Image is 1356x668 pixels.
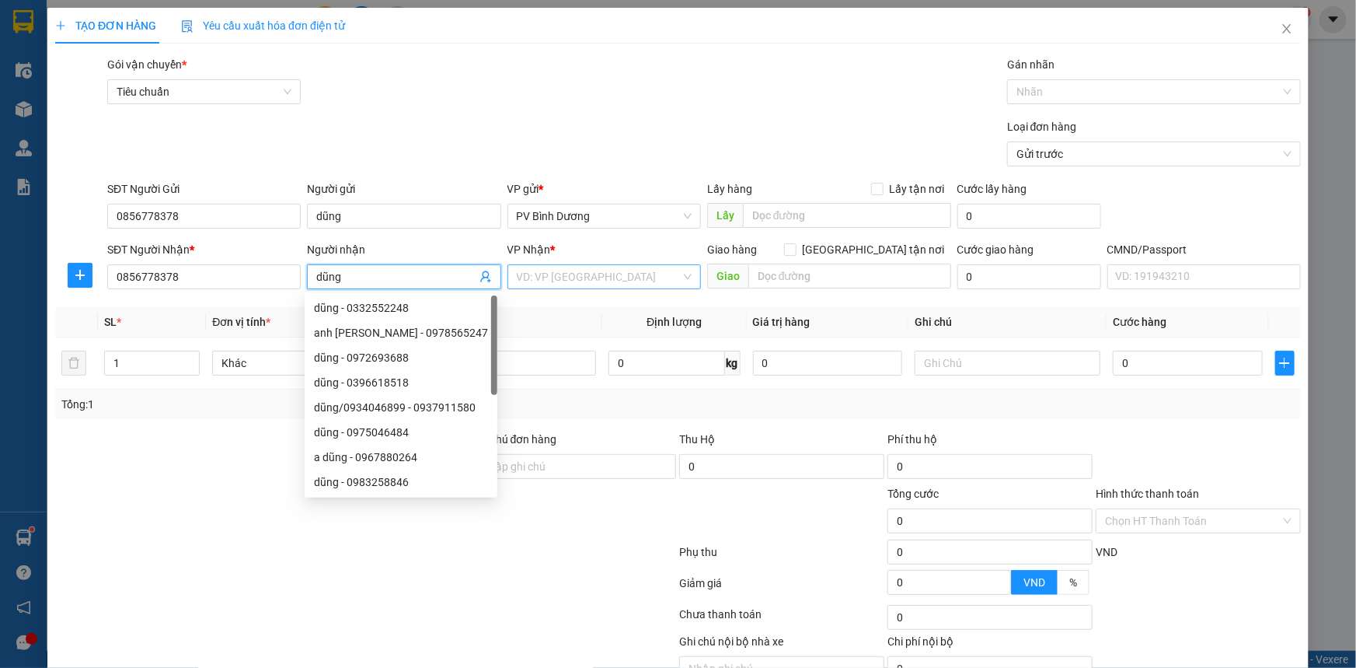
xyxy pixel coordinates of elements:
[1016,142,1292,166] span: Gửi trước
[915,351,1100,376] input: Ghi Chú
[1276,357,1294,369] span: plus
[305,296,497,320] div: dũng - 0332552248
[957,183,1027,195] label: Cước lấy hàng
[678,575,887,602] div: Giảm giá
[314,474,488,491] div: dũng - 0983258846
[479,271,492,283] span: user-add
[68,263,92,288] button: plus
[707,183,752,195] span: Lấy hàng
[107,58,186,71] span: Gói vận chuyển
[887,488,939,500] span: Tổng cước
[117,80,291,103] span: Tiêu chuẩn
[1069,576,1077,589] span: %
[61,396,524,413] div: Tổng: 1
[1281,23,1293,35] span: close
[305,320,497,345] div: anh dũng - 0978565247
[221,351,389,375] span: Khác
[314,374,488,391] div: dũng - 0396618518
[472,454,677,479] input: Ghi chú đơn hàng
[305,420,497,445] div: dũng - 0975046484
[305,345,497,370] div: dũng - 0972693688
[517,205,692,228] span: PV Bình Dương
[1096,546,1117,558] span: VND
[707,243,757,256] span: Giao hàng
[743,203,951,228] input: Dọc đường
[1007,58,1054,71] label: Gán nhãn
[104,316,117,328] span: SL
[957,264,1101,289] input: Cước giao hàng
[181,19,345,32] span: Yêu cầu xuất hóa đơn điện tử
[707,203,743,228] span: Lấy
[753,316,810,328] span: Giá trị hàng
[725,351,741,376] span: kg
[679,433,715,446] span: Thu Hộ
[748,264,951,289] input: Dọc đường
[957,204,1101,229] input: Cước lấy hàng
[314,424,488,441] div: dũng - 0975046484
[410,351,596,376] input: VD: Bàn, Ghế
[472,433,557,446] label: Ghi chú đơn hàng
[797,241,951,258] span: [GEOGRAPHIC_DATA] tận nơi
[1107,241,1301,258] div: CMND/Passport
[305,395,497,420] div: dũng/0934046899 - 0937911580
[678,544,887,571] div: Phụ thu
[107,241,301,258] div: SĐT Người Nhận
[305,470,497,495] div: dũng - 0983258846
[307,241,500,258] div: Người nhận
[647,316,702,328] span: Định lượng
[314,299,488,317] div: dũng - 0332552248
[1265,8,1309,51] button: Close
[68,269,92,282] span: plus
[887,431,1093,454] div: Phí thu hộ
[1023,576,1045,589] span: VND
[212,316,270,328] span: Đơn vị tính
[61,351,86,376] button: delete
[1096,488,1199,500] label: Hình thức thanh toán
[181,20,193,33] img: icon
[753,351,903,376] input: 0
[679,633,884,656] div: Ghi chú nội bộ nhà xe
[107,180,301,198] div: SĐT Người Gửi
[305,445,497,470] div: a dũng - 0967880264
[507,180,701,198] div: VP gửi
[678,606,887,633] div: Chưa thanh toán
[314,324,488,341] div: anh [PERSON_NAME] - 0978565247
[314,449,488,466] div: a dũng - 0967880264
[55,20,66,31] span: plus
[1007,121,1077,133] label: Loại đơn hàng
[707,264,748,289] span: Giao
[887,633,1093,656] div: Chi phí nội bộ
[1275,351,1295,376] button: plus
[305,370,497,395] div: dũng - 0396618518
[884,180,951,198] span: Lấy tận nơi
[307,180,500,198] div: Người gửi
[908,307,1107,337] th: Ghi chú
[314,399,488,416] div: dũng/0934046899 - 0937911580
[55,19,156,32] span: TẠO ĐƠN HÀNG
[314,349,488,366] div: dũng - 0972693688
[507,243,551,256] span: VP Nhận
[1113,316,1166,328] span: Cước hàng
[957,243,1034,256] label: Cước giao hàng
